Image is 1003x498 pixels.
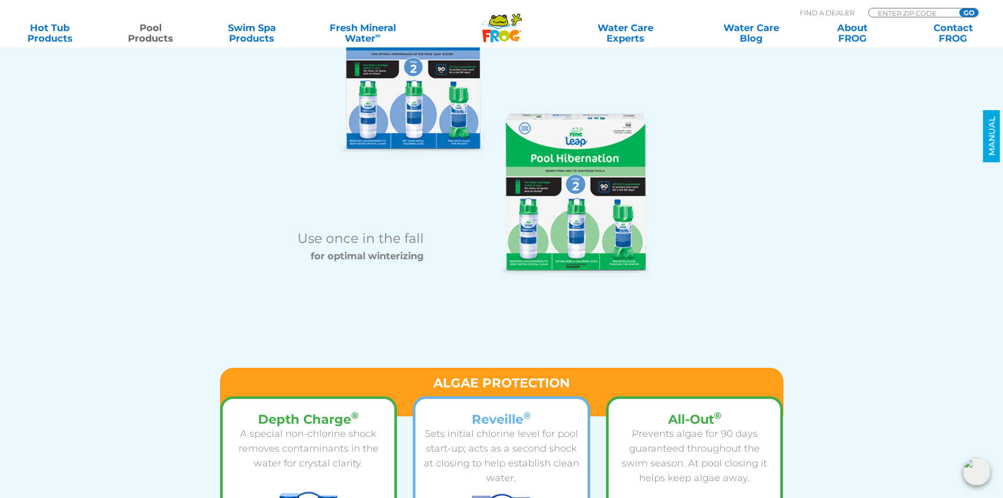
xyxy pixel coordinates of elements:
a: AboutFROG [813,23,891,44]
a: Swim SpaProducts [213,23,291,44]
a: ContactFROG [914,23,992,44]
h4: Reveille [423,412,580,426]
a: PoolProducts [112,23,190,44]
a: Fresh MineralWater∞ [313,23,412,44]
p: Sets initial chlorine level for pool start-up; acts as a second shock at closing to help establis... [423,426,580,485]
img: algae-protect-hibernate [502,113,650,277]
sup: ® [714,410,721,422]
p: A special non-chlorine shock removes contaminants in the water for crystal clarity. [231,426,387,471]
a: Water CareBlog [712,23,790,44]
h4: Depth Charge [231,412,387,426]
sup: ® [351,410,359,422]
sup: ∞ [375,31,381,40]
p: Prevents algae for 90 days guaranteed throughout the swim season. At pool closing it helps keep a... [617,426,773,485]
input: Zip Code Form [877,8,948,17]
img: openIcon [963,458,990,485]
input: GO [959,8,978,17]
a: Hot TubProducts [11,23,89,44]
a: Water CareExperts [562,23,689,44]
a: MANUAL [982,110,1002,162]
p: Find A Dealer [800,8,855,17]
strong: for optimal winterizing [311,250,424,262]
sup: ® [523,410,531,422]
strong: ALGAE PROTECTION [433,375,570,390]
h6: Use once in the fall [239,230,424,246]
h4: All-Out [617,412,773,426]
